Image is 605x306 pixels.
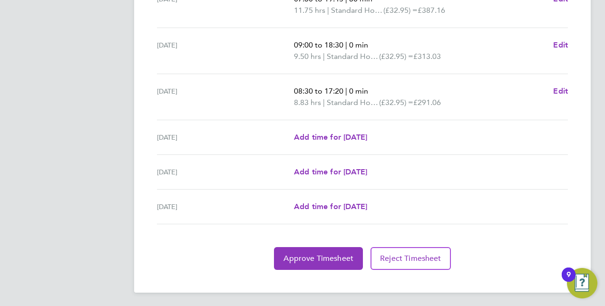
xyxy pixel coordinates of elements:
[294,133,367,142] span: Add time for [DATE]
[553,40,568,49] span: Edit
[294,202,367,211] span: Add time for [DATE]
[413,98,441,107] span: £291.06
[327,6,329,15] span: |
[418,6,445,15] span: £387.16
[349,40,368,49] span: 0 min
[413,52,441,61] span: £313.03
[345,40,347,49] span: |
[157,166,294,178] div: [DATE]
[379,98,413,107] span: (£32.95) =
[294,98,321,107] span: 8.83 hrs
[379,52,413,61] span: (£32.95) =
[566,275,571,287] div: 9
[294,132,367,143] a: Add time for [DATE]
[553,86,568,97] a: Edit
[345,86,347,96] span: |
[294,52,321,61] span: 9.50 hrs
[323,52,325,61] span: |
[327,51,379,62] span: Standard Hourly
[294,6,325,15] span: 11.75 hrs
[294,201,367,212] a: Add time for [DATE]
[294,166,367,178] a: Add time for [DATE]
[553,39,568,51] a: Edit
[380,254,441,263] span: Reject Timesheet
[274,247,363,270] button: Approve Timesheet
[157,86,294,108] div: [DATE]
[294,86,343,96] span: 08:30 to 17:20
[157,39,294,62] div: [DATE]
[349,86,368,96] span: 0 min
[294,40,343,49] span: 09:00 to 18:30
[323,98,325,107] span: |
[553,86,568,96] span: Edit
[283,254,353,263] span: Approve Timesheet
[331,5,383,16] span: Standard Hourly
[157,201,294,212] div: [DATE]
[294,167,367,176] span: Add time for [DATE]
[157,132,294,143] div: [DATE]
[327,97,379,108] span: Standard Hourly
[567,268,597,298] button: Open Resource Center, 9 new notifications
[371,247,451,270] button: Reject Timesheet
[383,6,418,15] span: (£32.95) =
